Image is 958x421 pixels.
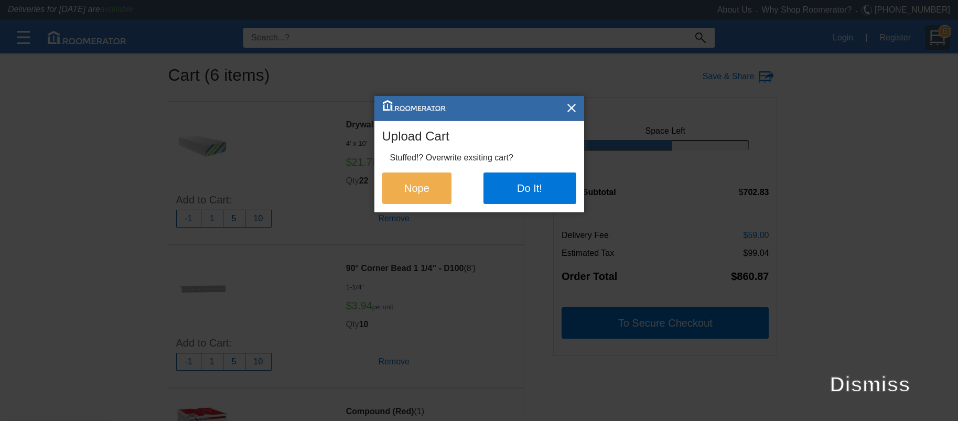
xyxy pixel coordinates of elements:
img: roomerator-logo.svg [383,100,446,111]
img: X_Button.png [566,103,577,113]
h4: Upload Cart [382,121,576,143]
label: Dismiss [830,369,910,400]
button: Do It! [483,172,576,204]
label: Stuffed!? Overwrite exsiting cart? [390,152,513,164]
button: Nope [382,172,452,204]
